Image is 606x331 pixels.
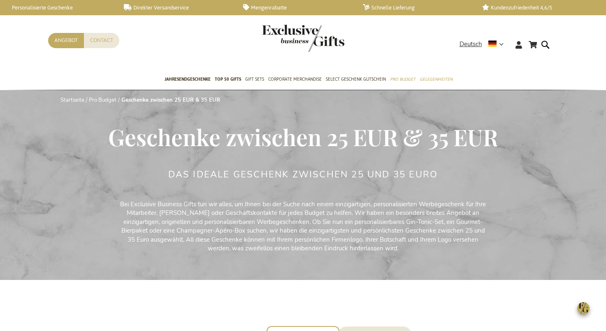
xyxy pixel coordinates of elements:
[482,4,589,11] a: Kundenzufriedenheit 4,6/5
[60,96,84,104] a: Startseite
[121,96,220,104] strong: Geschenke zwischen 25 EUR & 35 EUR
[168,170,438,179] h2: Das ideale Geschenk zwischen 25 und 35 Euro
[390,70,416,90] a: Pro Budget
[460,40,482,49] span: Deutsch
[165,75,211,84] span: Jahresendgeschenke
[215,70,241,90] a: TOP 50 Gifts
[326,75,386,84] span: Select Geschenk Gutschein
[165,70,211,90] a: Jahresendgeschenke
[363,4,469,11] a: Schnelle Lieferung
[262,25,303,52] a: store logo
[268,75,322,84] span: Corporate Merchandise
[326,70,386,90] a: Select Geschenk Gutschein
[215,75,241,84] span: TOP 50 Gifts
[243,4,350,11] a: Mengenrabatte
[84,33,119,48] a: Contact
[420,75,453,84] span: Gelegenheiten
[420,70,453,90] a: Gelegenheiten
[390,75,416,84] span: Pro Budget
[245,70,264,90] a: Gift Sets
[245,75,264,84] span: Gift Sets
[108,121,498,152] span: Geschenke zwischen 25 EUR & 35 EUR
[118,200,488,253] p: Bei Exclusive Business Gifts tun wir alles, um Ihnen bei der Suche nach einem einzigartigen, pers...
[124,4,230,11] a: Direkter Versandservice
[4,4,111,11] a: Personalisierte Geschenke
[48,33,84,48] a: Angebot
[262,25,344,52] img: Exclusive Business gifts logo
[268,70,322,90] a: Corporate Merchandise
[89,96,116,104] a: Pro Budget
